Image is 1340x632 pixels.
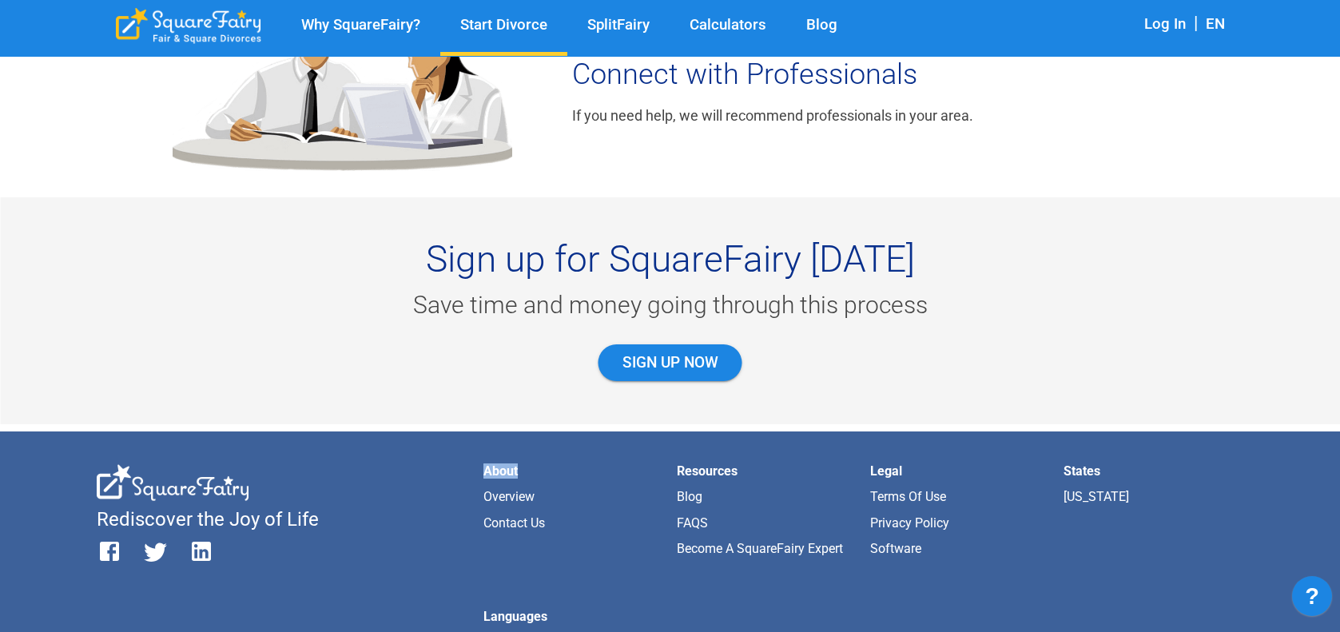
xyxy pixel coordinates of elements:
a: Blog [677,489,702,504]
a: Log In [1144,15,1186,33]
a: [US_STATE] [1064,489,1129,504]
a: Calculators [670,16,786,34]
a: Start Divorce [440,16,567,34]
h3: Save time and money going through this process [97,293,1244,317]
a: Overview [483,489,535,504]
a: Software [870,541,921,556]
a: SplitFairy [567,16,670,34]
div: SquareFairy Logo [116,8,261,44]
li: About [483,464,664,479]
a: Privacy Policy [870,515,949,531]
a: Become a SquareFairy Expert [677,541,843,556]
div: SquareFairy White Logo [97,464,249,501]
li: Rediscover the Joy of Life [97,513,471,527]
div: EN [1206,14,1225,36]
span: | [1186,13,1206,33]
a: Why SquareFairy? [281,16,440,34]
a: Terms of Use [870,489,946,504]
iframe: JSD widget [1284,568,1340,632]
li: States [1064,464,1244,479]
li: Legal [870,464,1051,479]
div: If you need help, we will recommend professionals in your area. [572,106,1261,125]
a: FAQS [677,515,708,531]
a: Contact Us [483,515,545,531]
a: Blog [786,16,857,34]
h3: Connect with Professionals [572,58,1261,90]
li: Languages [483,610,664,624]
a: SIGN UP NOW [598,344,742,380]
li: Resources [677,464,857,479]
h2: Sign up for SquareFairy [DATE] [97,240,1244,277]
